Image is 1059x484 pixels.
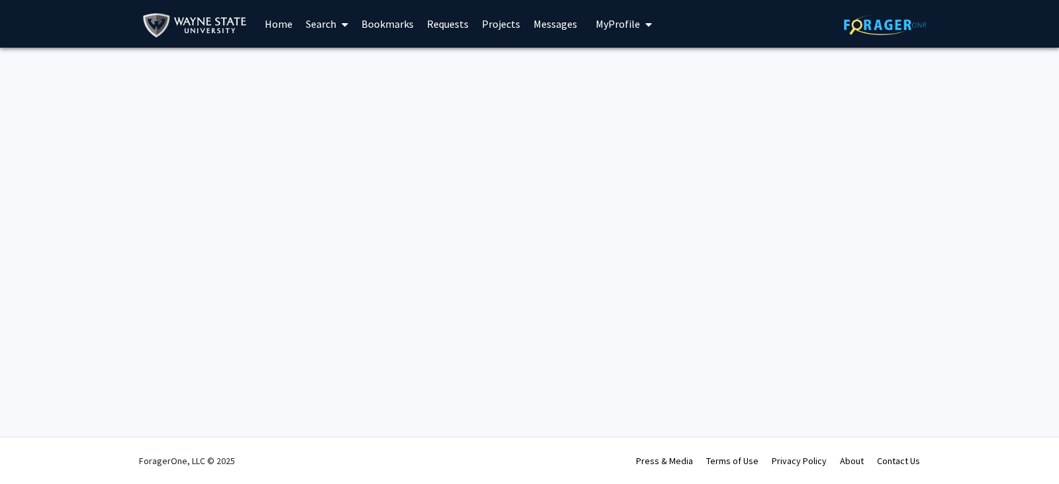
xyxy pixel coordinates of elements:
div: ForagerOne, LLC © 2025 [139,438,235,484]
a: Bookmarks [355,1,420,47]
a: Privacy Policy [772,455,827,467]
a: About [840,455,864,467]
a: Messages [527,1,584,47]
img: Wayne State University Logo [142,11,253,40]
a: Requests [420,1,475,47]
img: ForagerOne Logo [844,15,927,35]
a: Projects [475,1,527,47]
a: Search [299,1,355,47]
span: My Profile [596,17,640,30]
a: Home [258,1,299,47]
a: Press & Media [636,455,693,467]
a: Terms of Use [706,455,759,467]
a: Contact Us [877,455,920,467]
